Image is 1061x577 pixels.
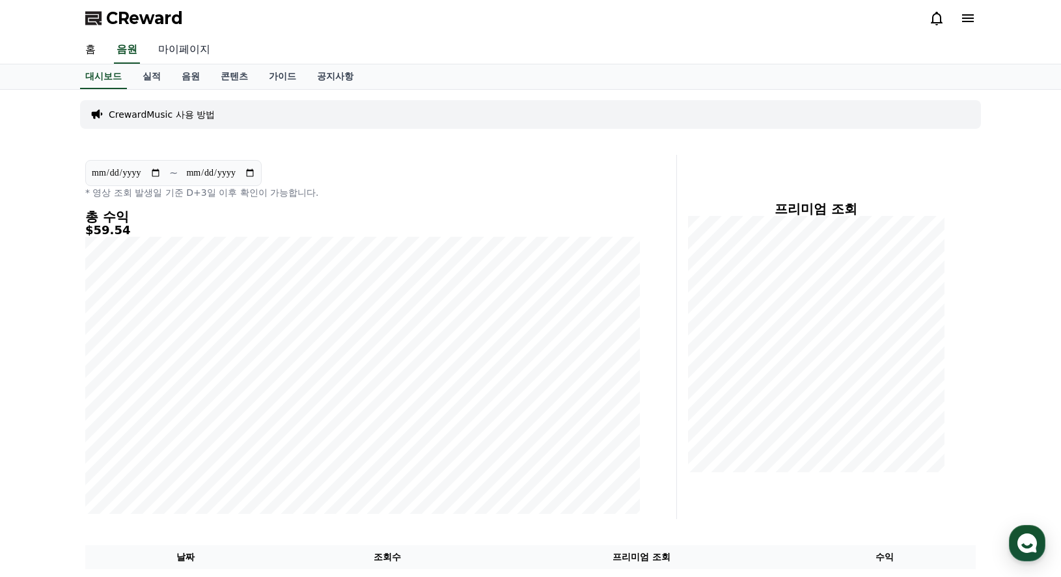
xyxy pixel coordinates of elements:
[794,545,976,569] th: 수익
[41,432,49,442] span: 홈
[109,108,215,121] a: CrewardMusic 사용 방법
[687,202,944,216] h4: 프리미엄 조회
[148,36,221,64] a: 마이페이지
[80,64,127,89] a: 대시보드
[307,64,364,89] a: 공지사항
[106,8,183,29] span: CReward
[210,64,258,89] a: 콘텐츠
[85,209,640,224] h4: 총 수익
[169,165,178,181] p: ~
[171,64,210,89] a: 음원
[85,545,285,569] th: 날짜
[75,36,106,64] a: 홈
[86,412,168,445] a: 대화
[258,64,307,89] a: 가이드
[85,186,640,199] p: * 영상 조회 발생일 기준 D+3일 이후 확인이 가능합니다.
[4,412,86,445] a: 홈
[85,8,183,29] a: CReward
[132,64,171,89] a: 실적
[285,545,489,569] th: 조회수
[201,432,217,442] span: 설정
[114,36,140,64] a: 음원
[168,412,250,445] a: 설정
[119,433,135,443] span: 대화
[85,224,640,237] h5: $59.54
[489,545,794,569] th: 프리미엄 조회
